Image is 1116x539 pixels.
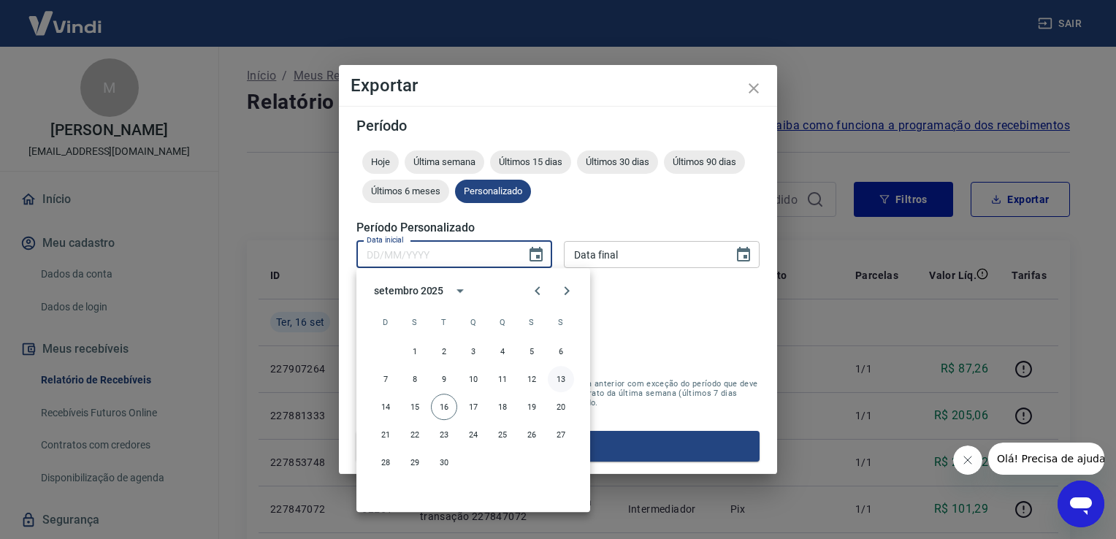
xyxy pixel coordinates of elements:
h5: Período Personalizado [356,221,760,235]
button: 20 [548,394,574,420]
button: 21 [372,421,399,448]
div: Últimos 15 dias [490,150,571,174]
button: calendar view is open, switch to year view [448,278,473,303]
button: 28 [372,449,399,475]
iframe: Botão para abrir a janela de mensagens [1058,481,1104,527]
button: Previous month [523,276,552,305]
button: 5 [519,338,545,364]
button: 18 [489,394,516,420]
span: sexta-feira [519,307,545,337]
iframe: Mensagem da empresa [988,443,1104,475]
button: 23 [431,421,457,448]
div: Última semana [405,150,484,174]
div: Últimos 30 dias [577,150,658,174]
span: domingo [372,307,399,337]
button: 29 [402,449,428,475]
span: Hoje [362,156,399,167]
span: Últimos 6 meses [362,186,449,196]
button: 9 [431,366,457,392]
button: 8 [402,366,428,392]
button: 1 [402,338,428,364]
button: 12 [519,366,545,392]
span: Últimos 90 dias [664,156,745,167]
button: 27 [548,421,574,448]
button: Next month [552,276,581,305]
button: 3 [460,338,486,364]
div: setembro 2025 [374,283,443,299]
button: close [736,71,771,106]
input: DD/MM/YYYY [564,241,723,268]
iframe: Fechar mensagem [953,446,982,475]
label: Data inicial [367,234,404,245]
span: terça-feira [431,307,457,337]
button: 16 [431,394,457,420]
input: DD/MM/YYYY [356,241,516,268]
span: Personalizado [455,186,531,196]
button: 4 [489,338,516,364]
button: 2 [431,338,457,364]
button: 13 [548,366,574,392]
span: quinta-feira [489,307,516,337]
button: 24 [460,421,486,448]
h5: Período [356,118,760,133]
button: Choose date [521,240,551,269]
h4: Exportar [351,77,765,94]
div: Últimos 90 dias [664,150,745,174]
span: Últimos 15 dias [490,156,571,167]
button: 22 [402,421,428,448]
div: Personalizado [455,180,531,203]
button: 6 [548,338,574,364]
button: 30 [431,449,457,475]
button: 14 [372,394,399,420]
span: Últimos 30 dias [577,156,658,167]
button: Choose date [729,240,758,269]
span: segunda-feira [402,307,428,337]
span: Última semana [405,156,484,167]
button: 25 [489,421,516,448]
button: 15 [402,394,428,420]
span: quarta-feira [460,307,486,337]
button: 26 [519,421,545,448]
button: 19 [519,394,545,420]
div: Hoje [362,150,399,174]
button: 11 [489,366,516,392]
span: Olá! Precisa de ajuda? [9,10,123,22]
span: sábado [548,307,574,337]
button: 10 [460,366,486,392]
div: Últimos 6 meses [362,180,449,203]
button: 17 [460,394,486,420]
button: 7 [372,366,399,392]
